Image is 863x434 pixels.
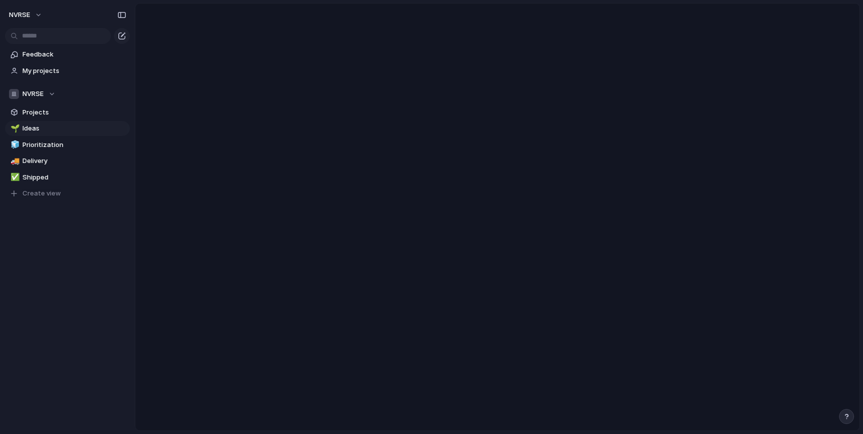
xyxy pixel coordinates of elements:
[10,155,17,167] div: 🚚
[9,140,19,150] button: 🧊
[22,172,126,182] span: Shipped
[5,186,130,201] button: Create view
[22,66,126,76] span: My projects
[22,89,43,99] span: NVRSE
[10,123,17,134] div: 🌱
[4,7,47,23] button: NVRSE
[5,137,130,152] a: 🧊Prioritization
[10,171,17,183] div: ✅
[5,105,130,120] a: Projects
[22,107,126,117] span: Projects
[5,121,130,136] a: 🌱Ideas
[10,139,17,150] div: 🧊
[22,188,61,198] span: Create view
[9,10,30,20] span: NVRSE
[9,156,19,166] button: 🚚
[5,47,130,62] a: Feedback
[5,63,130,78] a: My projects
[5,86,130,101] button: NVRSE
[5,170,130,185] a: ✅Shipped
[22,49,126,59] span: Feedback
[9,172,19,182] button: ✅
[5,153,130,168] a: 🚚Delivery
[22,123,126,133] span: Ideas
[9,123,19,133] button: 🌱
[22,156,126,166] span: Delivery
[22,140,126,150] span: Prioritization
